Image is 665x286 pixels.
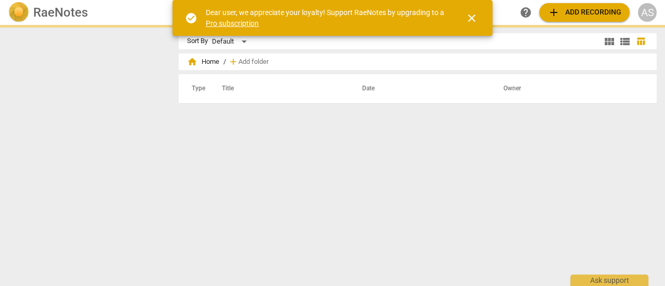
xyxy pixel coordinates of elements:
[33,5,88,20] h2: RaeNotes
[619,35,631,48] span: view_list
[539,3,630,22] button: Upload
[520,6,532,19] span: help
[228,57,238,67] span: add
[491,74,646,103] th: Owner
[185,12,197,24] span: check_circle
[223,58,226,66] span: /
[516,3,535,22] a: Help
[548,6,621,19] span: Add recording
[209,74,350,103] th: Title
[548,6,560,19] span: add
[8,2,29,23] img: Logo
[350,74,491,103] th: Date
[617,34,633,49] button: List view
[636,36,646,46] span: table_chart
[183,74,209,103] th: Type
[602,34,617,49] button: Tile view
[187,57,219,67] span: Home
[570,275,648,286] div: Ask support
[206,19,259,28] a: Pro subscription
[459,6,484,31] button: Close
[238,58,269,66] span: Add folder
[633,34,648,49] button: Table view
[206,7,447,29] div: Dear user, we appreciate your loyalty! Support RaeNotes by upgrading to a
[8,2,168,23] a: LogoRaeNotes
[603,35,616,48] span: view_module
[465,12,478,24] span: close
[187,37,208,45] div: Sort By
[212,33,250,50] div: Default
[187,57,197,67] span: home
[638,3,657,22] button: AS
